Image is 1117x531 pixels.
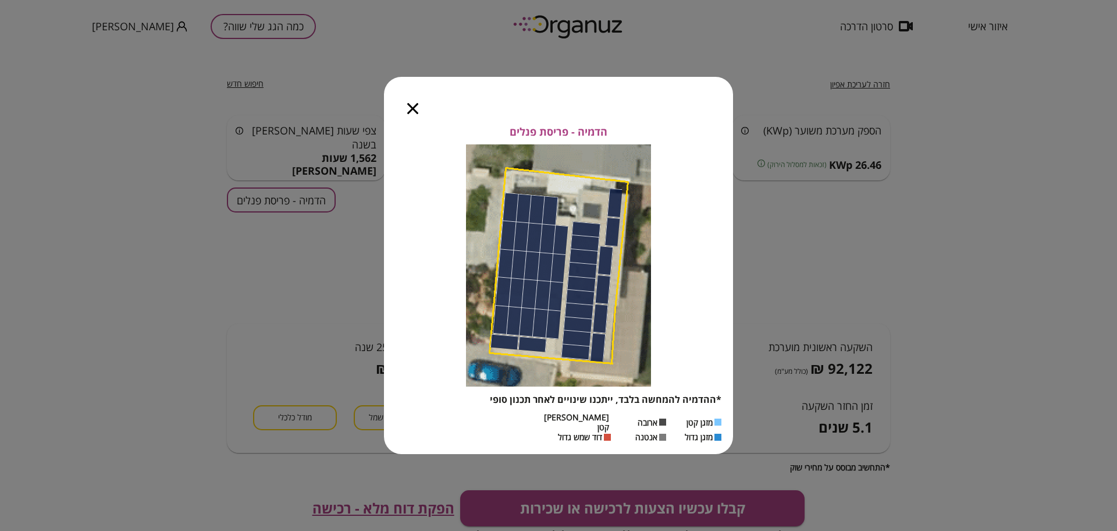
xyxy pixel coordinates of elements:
[638,417,657,427] span: ארובה
[558,432,602,442] span: דוד שמש גדול
[466,144,651,387] img: Panels layout
[510,126,607,139] span: הדמיה - פריסת פנלים
[685,432,713,442] span: מזגן גדול
[635,432,657,442] span: אנטנה
[544,412,609,433] span: [PERSON_NAME] קטן
[490,393,721,406] span: *ההדמיה להמחשה בלבד, ייתכנו שינויים לאחר תכנון סופי
[686,417,713,427] span: מזגן קטן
